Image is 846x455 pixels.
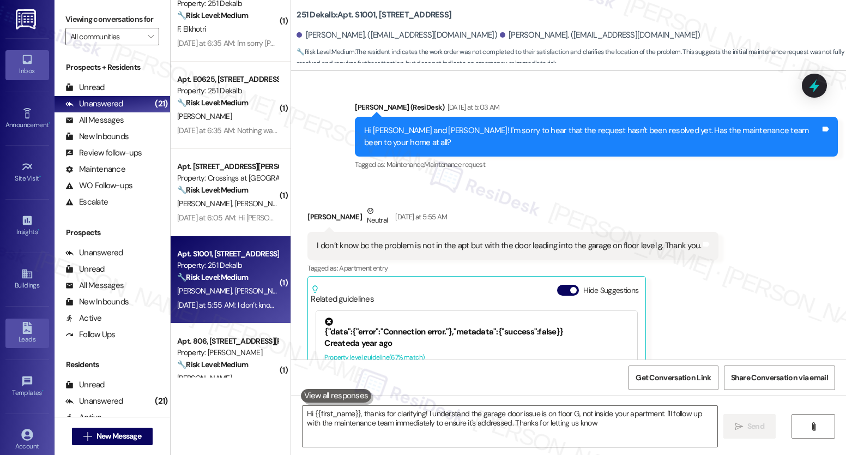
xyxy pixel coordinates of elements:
[636,372,711,384] span: Get Conversation Link
[38,226,39,234] span: •
[65,82,105,93] div: Unread
[297,46,846,70] span: : The resident indicates the work order was not completed to their satisfaction and clarifies the...
[177,286,235,296] span: [PERSON_NAME]
[177,213,414,223] div: [DATE] at 6:05 AM: Hi [PERSON_NAME] Yes , my AC is cooling now . Thanks.
[324,352,629,363] div: Property level guideline ( 67 % match)
[364,125,820,148] div: Hi [PERSON_NAME] and [PERSON_NAME]! I'm sorry to hear that the request hasn't been resolved yet. ...
[307,260,718,276] div: Tagged as:
[65,412,102,423] div: Active
[177,172,278,184] div: Property: Crossings at [GEOGRAPHIC_DATA]
[177,24,206,34] span: F. Elkhotri
[235,199,289,208] span: [PERSON_NAME]
[355,157,838,172] div: Tagged as:
[235,286,289,296] span: [PERSON_NAME]
[500,29,700,41] div: [PERSON_NAME]. ([EMAIL_ADDRESS][DOMAIN_NAME])
[5,372,49,402] a: Templates •
[324,318,629,338] div: {"data":{"error":"Connection error."},"metadata":{"success":false}}
[5,319,49,348] a: Leads
[65,280,124,291] div: All Messages
[5,426,49,455] a: Account
[65,396,123,407] div: Unanswered
[731,372,828,384] span: Share Conversation via email
[317,240,701,252] div: I don’t know bc the problem is not in the apt but with the door leading into the garage on floor ...
[96,430,141,442] span: New Message
[177,85,278,97] div: Property: 251 Dekalb
[65,147,142,159] div: Review follow-ups
[177,199,235,208] span: [PERSON_NAME]
[177,347,278,358] div: Property: [PERSON_NAME]
[177,74,278,85] div: Apt. E0625, [STREET_ADDRESS]
[177,248,278,260] div: Apt. S1001, [STREET_ADDRESS]
[65,11,159,28] label: Viewing conversations for
[72,428,153,445] button: New Message
[5,265,49,294] a: Buildings
[16,9,38,29] img: ResiDesk Logo
[152,95,170,112] div: (21)
[65,264,105,275] div: Unread
[307,205,718,232] div: [PERSON_NAME]
[747,421,764,432] span: Send
[65,131,129,142] div: New Inbounds
[65,296,129,308] div: New Inbounds
[177,125,469,135] div: [DATE] at 6:35 AM: Nothing was completed lol but I talked to the guy. He said it's pending. Idk.
[297,29,497,41] div: [PERSON_NAME]. ([EMAIL_ADDRESS][DOMAIN_NAME])
[65,329,116,340] div: Follow Ups
[152,393,170,410] div: (21)
[65,247,123,259] div: Unanswered
[177,185,248,195] strong: 🔧 Risk Level: Medium
[42,387,44,395] span: •
[445,101,500,113] div: [DATE] at 5:03 AM
[355,101,838,117] div: [PERSON_NAME] (ResiDesk)
[55,227,170,238] div: Prospects
[55,62,170,73] div: Prospects + Residents
[5,211,49,241] a: Insights •
[723,414,776,439] button: Send
[65,313,102,324] div: Active
[386,160,424,169] span: Maintenance ,
[65,98,123,110] div: Unanswered
[177,10,248,20] strong: 🔧 Risk Level: Medium
[177,300,591,310] div: [DATE] at 5:55 AM: I don’t know bc the problem is not in the apt but with the door leading into t...
[65,164,125,175] div: Maintenance
[65,379,105,391] div: Unread
[629,366,718,390] button: Get Conversation Link
[148,32,154,41] i: 
[83,432,92,441] i: 
[311,285,374,305] div: Related guidelines
[297,47,354,56] strong: 🔧 Risk Level: Medium
[70,28,142,45] input: All communities
[365,205,390,228] div: Neutral
[583,285,638,296] label: Hide Suggestions
[177,260,278,271] div: Property: 251 Dekalb
[324,338,629,349] div: Created a year ago
[5,158,49,187] a: Site Visit •
[297,9,451,21] b: 251 Dekalb: Apt. S1001, [STREET_ADDRESS]
[177,272,248,282] strong: 🔧 Risk Level: Medium
[177,161,278,172] div: Apt. [STREET_ADDRESS][PERSON_NAME]
[177,373,232,383] span: [PERSON_NAME]
[424,160,485,169] span: Maintenance request
[303,406,717,447] textarea: Hi {{first_name}}, thanks for clarifying! I understand the garage door issue is on floor G, not i...
[55,359,170,370] div: Residents
[724,366,835,390] button: Share Conversation via email
[177,336,278,347] div: Apt. 806, [STREET_ADDRESS][PERSON_NAME]
[5,50,49,80] a: Inbox
[735,422,743,431] i: 
[809,422,818,431] i: 
[65,115,124,126] div: All Messages
[49,119,50,127] span: •
[177,38,433,48] div: [DATE] at 6:35 AM: I'm sorry [PERSON_NAME] I was busy. I just did send her email.
[65,196,108,208] div: Escalate
[339,264,388,273] span: Apartment entry
[177,98,248,107] strong: 🔧 Risk Level: Medium
[177,360,248,369] strong: 🔧 Risk Level: Medium
[392,211,447,223] div: [DATE] at 5:55 AM
[65,180,132,191] div: WO Follow-ups
[39,173,41,181] span: •
[177,111,232,121] span: [PERSON_NAME]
